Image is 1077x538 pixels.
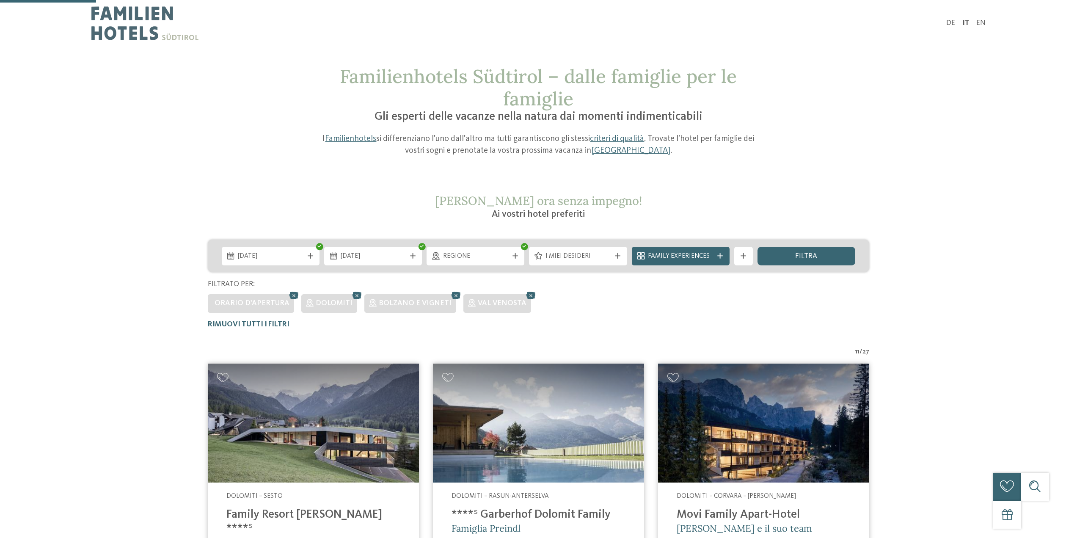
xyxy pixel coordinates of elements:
span: [PERSON_NAME] ora senza impegno! [435,193,642,208]
span: [DATE] [341,252,406,261]
a: EN [976,19,986,27]
span: Familienhotels Südtirol – dalle famiglie per le famiglie [340,64,737,110]
span: Family Experiences [648,252,713,261]
span: [DATE] [238,252,303,261]
a: criteri di qualità [590,135,644,143]
span: Bolzano e vigneti [379,300,452,307]
a: Familienhotels [325,135,376,143]
h4: Movi Family Apart-Hotel [677,508,851,522]
span: [PERSON_NAME] e il suo team [677,522,812,534]
a: IT [962,19,970,27]
span: filtra [795,253,817,260]
span: I miei desideri [545,252,611,261]
span: Dolomiti [316,300,353,307]
span: Gli esperti delle vacanze nella natura dai momenti indimenticabili [375,111,702,123]
span: Dolomiti – Sesto [226,493,283,499]
img: Cercate un hotel per famiglie? Qui troverete solo i migliori! [658,364,869,483]
span: Dolomiti – Rasun-Anterselva [452,493,549,499]
p: I si differenziano l’uno dall’altro ma tutti garantiscono gli stessi . Trovate l’hotel per famigl... [317,133,760,157]
span: Filtrato per: [208,281,255,288]
span: / [859,348,862,357]
span: 27 [862,348,869,357]
span: Dolomiti – Corvara – [PERSON_NAME] [677,493,796,499]
a: [GEOGRAPHIC_DATA] [591,146,670,155]
a: DE [946,19,955,27]
span: Famiglia Preindl [452,522,521,534]
span: Regione [443,252,508,261]
span: Val Venosta [478,300,526,307]
h4: Family Resort [PERSON_NAME] ****ˢ [226,508,400,536]
span: Ai vostri hotel preferiti [492,210,585,219]
img: Family Resort Rainer ****ˢ [208,364,419,483]
span: Rimuovi tutti i filtri [208,321,289,328]
h4: ****ˢ Garberhof Dolomit Family [452,508,625,522]
span: 11 [855,348,859,357]
span: Orario d'apertura [215,300,289,307]
img: Cercate un hotel per famiglie? Qui troverete solo i migliori! [433,364,644,483]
